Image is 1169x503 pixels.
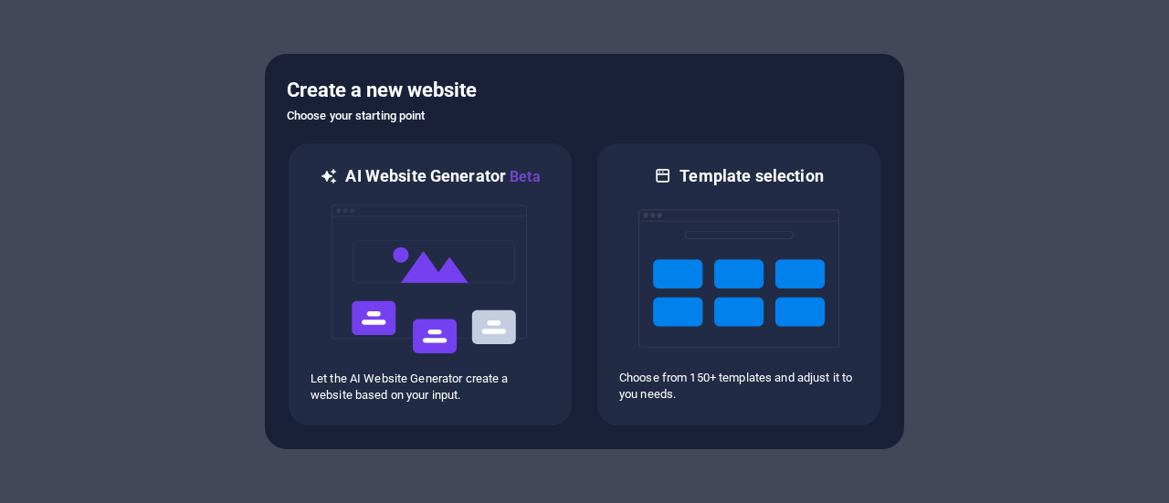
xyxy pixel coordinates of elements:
[311,371,550,403] p: Let the AI Website Generator create a website based on your input.
[619,370,858,403] p: Choose from 150+ templates and adjust it to you needs.
[330,188,531,371] img: ai
[287,141,574,427] div: AI Website GeneratorBetaaiLet the AI Website Generator create a website based on your input.
[287,76,882,105] h5: Create a new website
[506,168,541,185] span: Beta
[345,165,540,188] h6: AI Website Generator
[595,141,882,427] div: Template selectionChoose from 150+ templates and adjust it to you needs.
[679,165,823,187] h6: Template selection
[287,105,882,127] h6: Choose your starting point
